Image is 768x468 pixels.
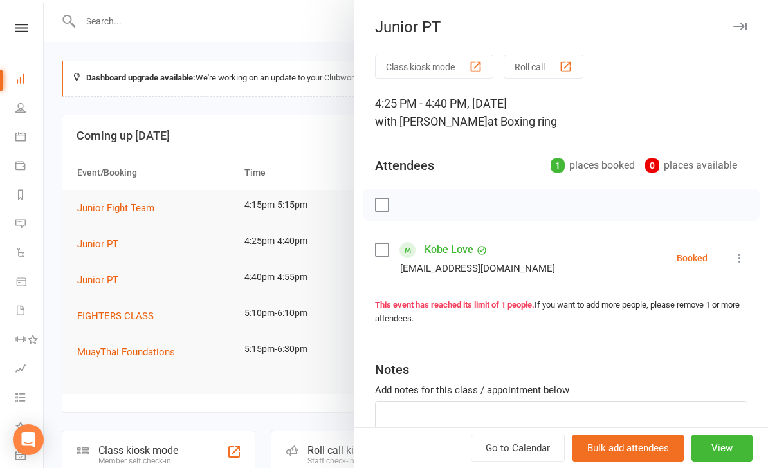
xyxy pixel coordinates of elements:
a: Calendar [15,124,44,153]
a: Go to Calendar [471,435,565,462]
a: Payments [15,153,44,182]
div: [EMAIL_ADDRESS][DOMAIN_NAME] [400,260,555,277]
a: Reports [15,182,44,211]
div: Booked [677,254,708,263]
div: Notes [375,360,409,379]
div: Attendees [375,156,434,174]
button: View [691,435,753,462]
span: at Boxing ring [488,115,557,128]
div: places booked [551,156,635,174]
div: Junior PT [354,18,768,36]
a: Product Sales [15,268,44,297]
div: 1 [551,158,565,173]
a: Kobe Love [425,239,473,260]
a: What's New [15,413,44,442]
a: Dashboard [15,66,44,95]
button: Roll call [504,55,583,79]
a: People [15,95,44,124]
span: with [PERSON_NAME] [375,115,488,128]
div: Open Intercom Messenger [13,424,44,455]
div: 0 [645,158,659,173]
a: Assessments [15,355,44,384]
div: Add notes for this class / appointment below [375,382,747,398]
button: Class kiosk mode [375,55,493,79]
div: If you want to add more people, please remove 1 or more attendees. [375,299,747,326]
div: places available [645,156,737,174]
button: Bulk add attendees [572,435,684,462]
div: 4:25 PM - 4:40 PM, [DATE] [375,95,747,131]
strong: This event has reached its limit of 1 people. [375,300,535,310]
